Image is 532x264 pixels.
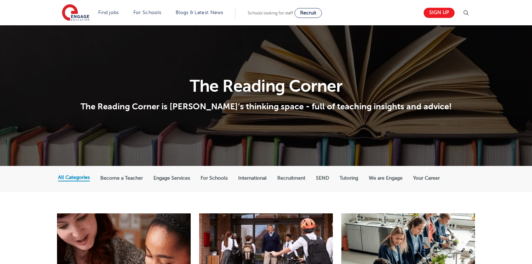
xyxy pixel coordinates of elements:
[176,10,223,15] a: Blogs & Latest News
[58,101,474,112] p: The Reading Corner is [PERSON_NAME]’s thinking space - full of teaching insights and advice!
[424,8,455,18] a: Sign up
[201,175,228,181] label: For Schools
[277,175,305,181] label: Recruitment
[316,175,329,181] label: SEND
[300,10,316,15] span: Recruit
[238,175,267,181] label: International
[133,10,161,15] a: For Schools
[58,174,90,181] label: All Categories
[413,175,440,181] label: Your Career
[62,4,89,22] img: Engage Education
[340,175,358,181] label: Tutoring
[153,175,190,181] label: Engage Services
[100,175,143,181] label: Become a Teacher
[369,175,403,181] label: We are Engage
[248,11,293,15] span: Schools looking for staff
[294,8,322,18] a: Recruit
[58,78,474,95] h1: The Reading Corner
[98,10,119,15] a: Find jobs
